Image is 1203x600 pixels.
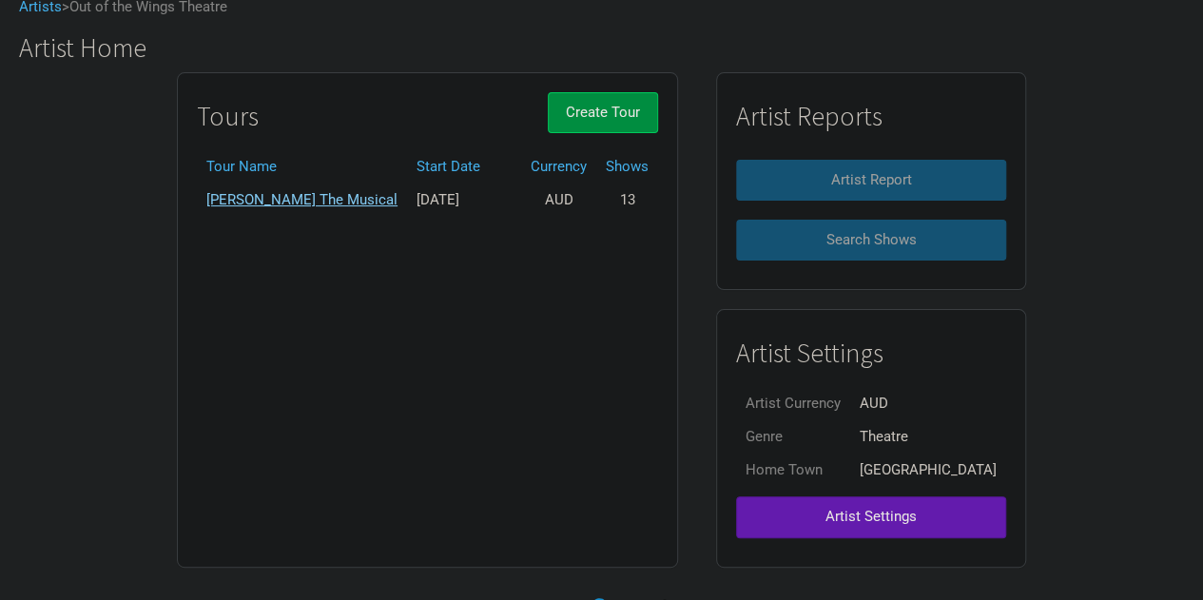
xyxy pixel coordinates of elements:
th: Shows [596,150,658,184]
td: Theatre [850,420,1006,454]
h1: Tours [197,102,259,131]
td: AUD [850,387,1006,420]
td: Genre [736,420,850,454]
th: Start Date [407,150,521,184]
a: Create Tour [548,92,658,150]
td: 13 [596,184,658,217]
span: Artist Settings [825,508,917,525]
button: Artist Report [736,160,1006,201]
td: [DATE] [407,184,521,217]
td: Home Town [736,454,850,487]
span: Artist Report [831,171,912,188]
a: Artist Report [736,150,1006,210]
span: Search Shows [826,231,917,248]
th: Tour Name [197,150,407,184]
button: Search Shows [736,220,1006,261]
td: [GEOGRAPHIC_DATA] [850,454,1006,487]
h1: Artist Settings [736,339,1006,368]
button: Create Tour [548,92,658,133]
a: Search Shows [736,210,1006,270]
a: [PERSON_NAME] The Musical [206,191,398,208]
td: AUD [521,184,596,217]
h1: Artist Home [19,33,1203,63]
th: Currency [521,150,596,184]
button: Artist Settings [736,496,1006,537]
h1: Artist Reports [736,102,1006,131]
span: Create Tour [566,104,640,121]
a: Artist Settings [736,487,1006,547]
td: Artist Currency [736,387,850,420]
